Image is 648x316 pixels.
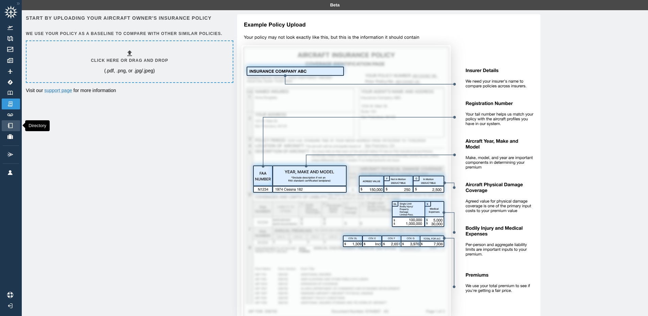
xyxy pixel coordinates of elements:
p: (.pdf, .png, or .jpg/.jpeg) [104,67,155,74]
p: Visit our for more information [26,87,232,94]
a: support page [44,88,72,93]
h6: We use your policy as a baseline to compare with other similar policies. [26,31,232,37]
h6: Start by uploading your aircraft owner's insurance policy [26,14,232,22]
h6: Click here or drag and drop [91,57,168,64]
